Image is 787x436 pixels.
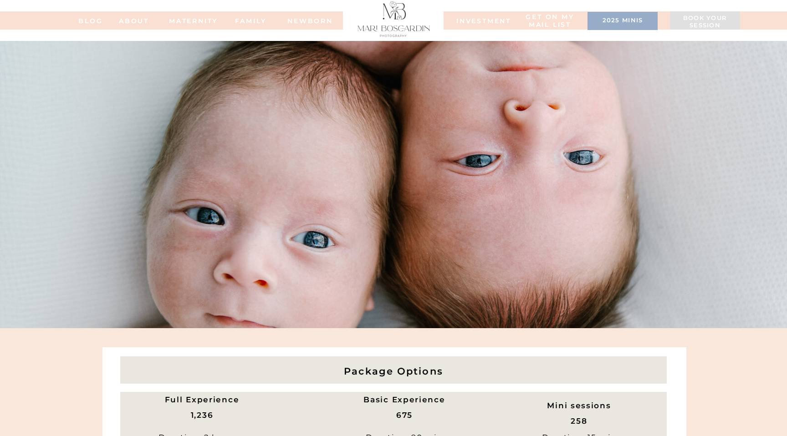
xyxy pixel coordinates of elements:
[232,17,269,24] a: FAMILy
[456,17,502,24] a: INVESTMENT
[675,15,736,30] a: Book your session
[120,362,667,384] h2: Package Options
[169,17,205,24] a: MATERNITY
[592,17,653,26] a: 2025 minis
[109,17,159,24] a: ABOUT
[524,13,576,29] a: Get on my MAIL list
[284,17,336,24] a: NEWBORN
[72,17,109,24] a: BLOG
